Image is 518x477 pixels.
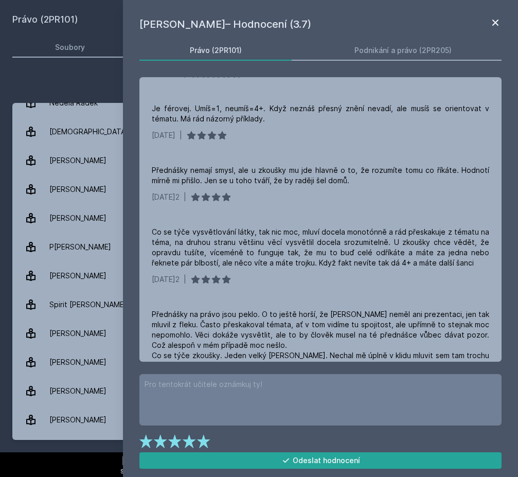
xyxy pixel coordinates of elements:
[49,208,106,228] div: [PERSON_NAME]
[49,323,106,344] div: [PERSON_NAME]
[55,42,85,52] div: Soubory
[49,150,106,171] div: [PERSON_NAME]
[12,175,506,204] a: [PERSON_NAME] 13 hodnocení 3.5
[49,93,98,113] div: Neděla Radek
[49,294,127,315] div: Spirit [PERSON_NAME]
[49,121,185,142] div: [DEMOGRAPHIC_DATA][PERSON_NAME]
[152,192,180,202] div: [DATE]2
[12,204,506,233] a: [PERSON_NAME] 7 hodnocení 4.9
[120,468,135,475] div: Study
[184,192,186,202] div: |
[12,377,506,405] a: [PERSON_NAME] 10 hodnocení 3.6
[12,37,128,58] a: Soubory
[12,261,506,290] a: [PERSON_NAME] 1 hodnocení 5.0
[12,319,506,348] a: [PERSON_NAME] 2 hodnocení 5.0
[12,233,506,261] a: P[PERSON_NAME] 1 hodnocení 5.0
[12,117,506,146] a: [DEMOGRAPHIC_DATA][PERSON_NAME] 2 hodnocení 3.0
[152,130,175,140] div: [DATE]
[12,434,506,463] a: [PERSON_NAME] 5 hodnocení 5.0
[49,381,106,401] div: [PERSON_NAME]
[12,405,506,434] a: [PERSON_NAME] 35 hodnocení 4.8
[49,237,111,257] div: P[PERSON_NAME]
[12,12,390,29] h2: Právo (2PR101)
[12,348,506,377] a: [PERSON_NAME] 65 hodnocení 3.7
[152,274,180,285] div: [DATE]2
[12,146,506,175] a: [PERSON_NAME] 25 hodnocení 5.0
[49,179,106,200] div: [PERSON_NAME]
[49,266,106,286] div: [PERSON_NAME]
[184,274,186,285] div: |
[180,130,182,140] div: |
[49,438,106,459] div: [PERSON_NAME]
[152,227,489,268] div: Co se týče vysvětlování látky, tak nic moc, mluví docela monotónně a rád přeskakuje z tématu na t...
[49,410,106,430] div: [PERSON_NAME]
[12,290,506,319] a: Spirit [PERSON_NAME] 65 hodnocení 4.6
[152,103,489,124] div: Je férovej. Umíš=1, neumíš=4+. Když neznáš přesný znění nevadí, ale musíš se orientovat v tématu....
[152,309,489,412] div: Přednášky na právo jsou peklo. O to ještě horší, že [PERSON_NAME] neměl ani prezentaci, jen tak m...
[49,352,106,373] div: [PERSON_NAME]
[152,165,489,186] div: Přednášky nemají smysl, ale u zkoušky mu jde hlavně o to, že rozumíte tomu co říkáte. Hodnotí mír...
